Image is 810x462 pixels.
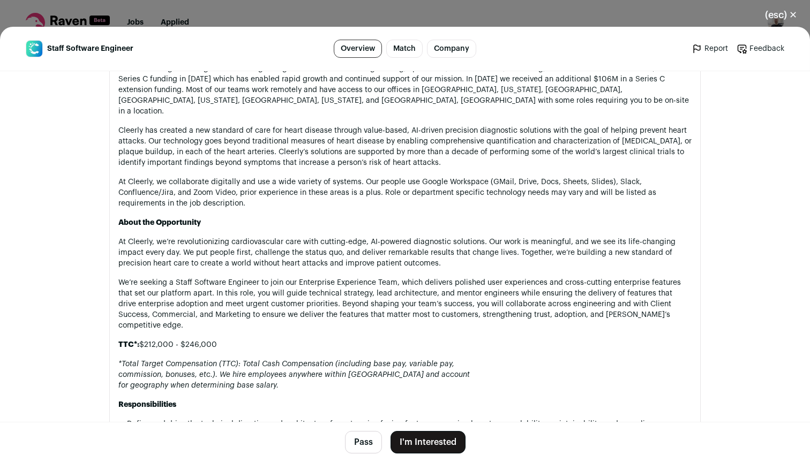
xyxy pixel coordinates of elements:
[345,431,382,453] button: Pass
[118,125,692,168] p: Cleerly has created a new standard of care for heart disease through value-based, AI-driven preci...
[334,40,382,58] a: Overview
[118,382,279,389] em: for geography when determining base salary.
[118,177,692,209] p: At Cleerly, we collaborate digitally and use a wide variety of systems. Our people use Google Wor...
[118,277,692,331] p: We’re seeking a Staff Software Engineer to join our Enterprise Experience Team, which delivers po...
[737,43,784,54] a: Feedback
[427,40,476,58] a: Company
[118,339,692,350] p: $212,000 - $246,000
[386,40,423,58] a: Match
[118,219,201,226] strong: About the Opportunity
[118,401,176,408] strong: Responsibilities
[118,360,454,368] em: *Total Target Compensation (TTC): Total Cash Compensation (including base pay, variable pay,
[47,43,133,54] span: Staff Software Engineer
[118,371,470,378] em: commission, bonuses, etc.). We hire employees anywhere within [GEOGRAPHIC_DATA] and account
[391,431,466,453] button: I'm Interested
[118,237,692,269] p: At Cleerly, we’re revolutionizing cardiovascular care with cutting-edge, AI-powered diagnostic so...
[127,419,692,429] li: Define and drive the technical direction and architecture for enterprise-facing features, ensurin...
[118,341,139,349] strong: TTC*:
[118,52,692,117] p: We’re Cleerly – a healthcare company that’s revolutionizing how heart disease is diagnosed, treat...
[692,43,728,54] a: Report
[752,3,810,27] button: Close modal
[26,41,42,57] img: 8a186eb7f1cabab85c52bbbcbdec1928f7cd584f6dc8b76e5bcda21d4cbaa2c2.jpg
